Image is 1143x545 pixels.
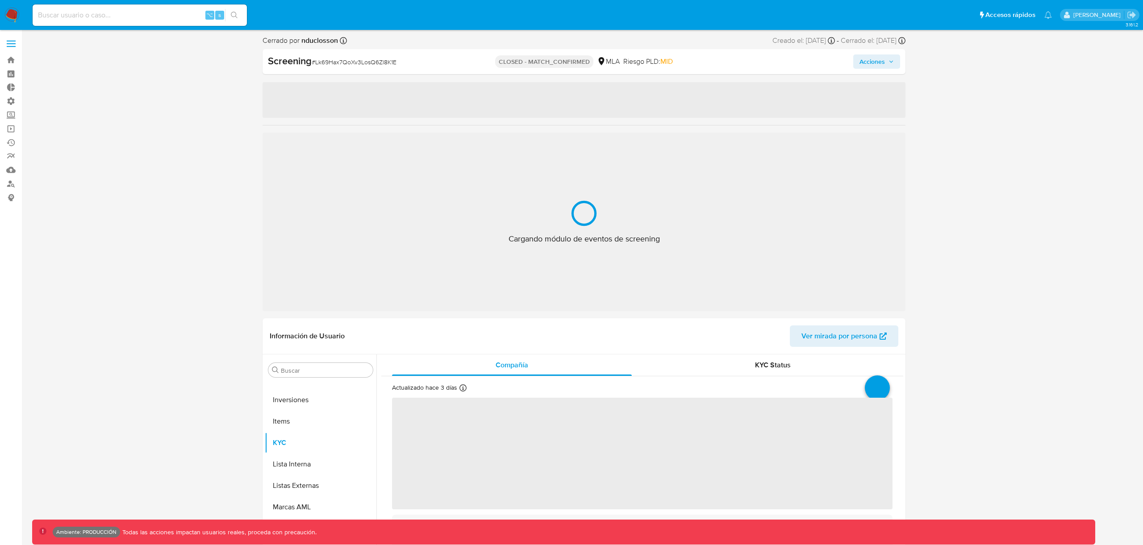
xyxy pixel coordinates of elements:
span: Riesgo PLD: [623,57,673,67]
a: Salir [1127,10,1136,20]
span: KYC Status [755,360,791,370]
button: Buscar [272,366,279,374]
b: nduclosson [300,35,338,46]
span: Accesos rápidos [985,10,1035,20]
span: s [218,11,221,19]
b: Screening [268,54,312,68]
h1: Información de Usuario [270,332,345,341]
input: Buscar [281,366,369,374]
button: Listas Externas [265,475,376,496]
button: Marcas AML [265,496,376,518]
button: Ver mirada por persona [790,325,898,347]
div: MLA [597,57,620,67]
p: CLOSED - MATCH_CONFIRMED [495,55,593,68]
a: Notificaciones [1044,11,1052,19]
span: Acciones [859,54,885,69]
button: KYC [265,432,376,453]
div: Solicitud de challenges [392,515,893,535]
button: Perfiles [265,518,376,539]
span: Compañía [496,360,528,370]
button: Inversiones [265,389,376,411]
button: Lista Interna [265,453,376,475]
span: Cerrado por [263,36,338,46]
p: Actualizado hace 3 días [392,383,457,392]
span: ‌ [392,398,893,509]
p: Todas las acciones impactan usuarios reales, proceda con precaución. [120,528,317,537]
span: Cargando módulo de eventos de screening [509,233,660,244]
span: ‌ [263,82,905,118]
button: Acciones [853,54,900,69]
button: search-icon [225,9,243,21]
span: ⌥ [206,11,213,19]
span: - [837,36,839,46]
p: joaquin.dolcemascolo@mercadolibre.com [1073,11,1124,19]
p: Ambiente: PRODUCCIÓN [56,530,117,534]
button: Items [265,411,376,432]
span: MID [660,56,673,67]
span: Ver mirada por persona [801,325,877,347]
input: Buscar usuario o caso... [33,9,247,21]
div: Cerrado el: [DATE] [841,36,905,46]
div: Creado el: [DATE] [772,36,835,46]
span: # Lk69Hax7QoXv3LosQ6Zl8K1E [312,58,396,67]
